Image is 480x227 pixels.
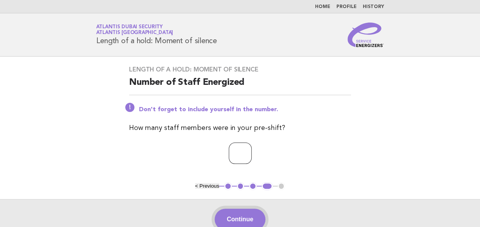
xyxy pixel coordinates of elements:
img: Service Energizers [347,23,384,47]
button: < Previous [195,183,219,189]
span: Atlantis [GEOGRAPHIC_DATA] [96,31,173,36]
p: Don't forget to include yourself in the number. [139,106,351,113]
h3: Length of a hold: Moment of silence [129,66,351,73]
button: 1 [224,182,232,190]
a: History [363,5,384,9]
h2: Number of Staff Energized [129,76,351,95]
p: How many staff members were in your pre-shift? [129,123,351,133]
button: 3 [249,182,257,190]
a: Home [315,5,330,9]
a: Atlantis Dubai SecurityAtlantis [GEOGRAPHIC_DATA] [96,24,173,35]
h1: Length of a hold: Moment of silence [96,25,217,45]
button: 2 [237,182,244,190]
a: Profile [336,5,357,9]
button: 4 [262,182,273,190]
